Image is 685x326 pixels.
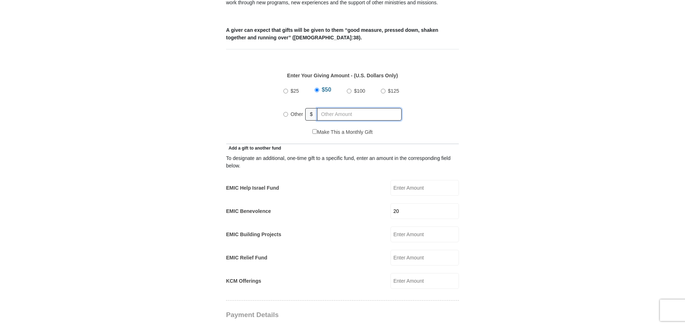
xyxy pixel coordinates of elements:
[312,128,373,136] label: Make This a Monthly Gift
[317,108,402,121] input: Other Amount
[226,146,281,151] span: Add a gift to another fund
[388,88,399,94] span: $125
[312,129,317,134] input: Make This a Monthly Gift
[391,273,459,289] input: Enter Amount
[291,88,299,94] span: $25
[291,111,303,117] span: Other
[226,208,271,215] label: EMIC Benevolence
[305,108,317,121] span: $
[226,311,409,319] h3: Payment Details
[354,88,365,94] span: $100
[226,155,459,170] div: To designate an additional, one-time gift to a specific fund, enter an amount in the correspondin...
[391,180,459,196] input: Enter Amount
[391,203,459,219] input: Enter Amount
[322,87,331,93] span: $50
[391,227,459,242] input: Enter Amount
[226,27,438,40] b: A giver can expect that gifts will be given to them “good measure, pressed down, shaken together ...
[226,184,279,192] label: EMIC Help Israel Fund
[226,254,267,262] label: EMIC Relief Fund
[287,73,398,78] strong: Enter Your Giving Amount - (U.S. Dollars Only)
[226,277,261,285] label: KCM Offerings
[391,250,459,266] input: Enter Amount
[226,231,281,238] label: EMIC Building Projects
